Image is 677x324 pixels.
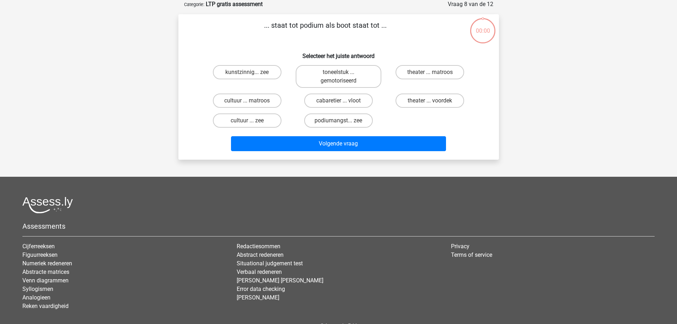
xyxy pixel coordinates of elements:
a: Situational judgement test [237,260,303,267]
label: cultuur ... zee [213,113,281,128]
label: cabaretier ... vloot [304,94,373,108]
label: podiumangst... zee [304,113,373,128]
a: Reken vaardigheid [22,303,69,309]
a: Abstracte matrices [22,269,69,275]
a: Figuurreeksen [22,251,58,258]
label: kunstzinnig... zee [213,65,281,79]
a: Venn diagrammen [22,277,69,284]
a: Abstract redeneren [237,251,284,258]
img: Assessly logo [22,197,73,213]
strong: LTP gratis assessment [206,1,263,7]
a: Terms of service [451,251,492,258]
h5: Assessments [22,222,655,230]
a: Analogieen [22,294,50,301]
p: ... staat tot podium als boot staat tot ... [190,20,461,41]
label: cultuur ... matroos [213,94,281,108]
a: Syllogismen [22,286,53,292]
label: toneelstuk ... gemotoriseerd [296,65,381,88]
a: Verbaal redeneren [237,269,282,275]
a: Redactiesommen [237,243,280,250]
small: Categorie: [184,2,204,7]
div: 00:00 [469,17,496,35]
a: [PERSON_NAME] [PERSON_NAME] [237,277,323,284]
label: theater ... voordek [396,94,464,108]
a: [PERSON_NAME] [237,294,279,301]
a: Numeriek redeneren [22,260,72,267]
button: Volgende vraag [231,136,446,151]
label: theater ... matroos [396,65,464,79]
a: Privacy [451,243,469,250]
a: Error data checking [237,286,285,292]
a: Cijferreeksen [22,243,55,250]
h6: Selecteer het juiste antwoord [190,47,488,59]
